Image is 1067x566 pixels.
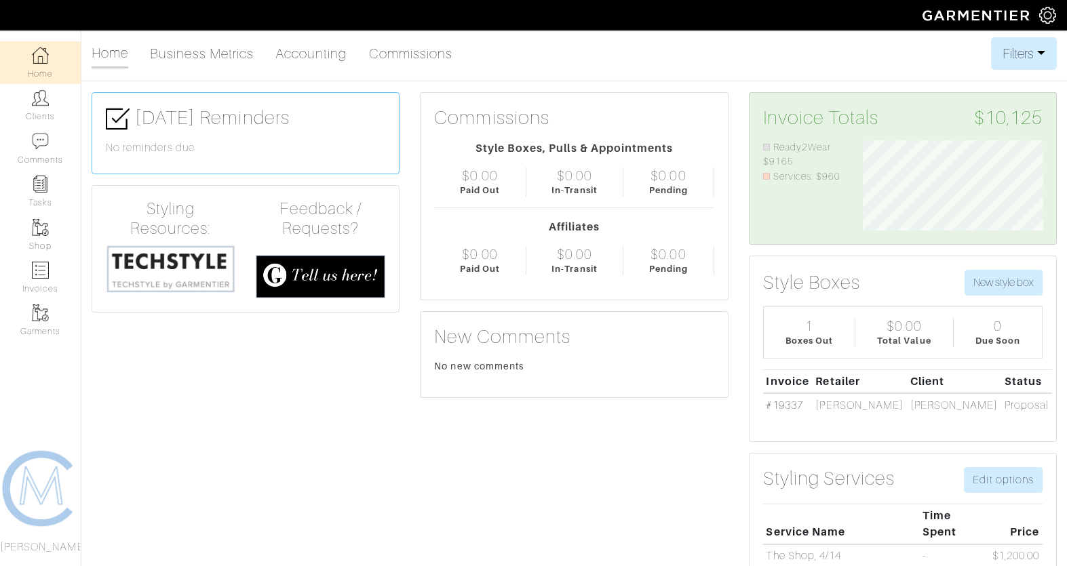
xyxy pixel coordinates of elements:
[1001,393,1052,417] td: Proposal
[974,106,1043,129] span: $10,125
[275,40,347,67] a: Accounting
[150,40,254,67] a: Business Metrics
[460,184,500,197] div: Paid Out
[106,107,130,131] img: check-box-icon-36a4915ff3ba2bd8f6e4f29bc755bb66becd62c870f447fc0dd1365fcfddab58.png
[649,262,688,275] div: Pending
[106,106,385,131] h3: [DATE] Reminders
[1001,369,1052,393] th: Status
[551,262,598,275] div: In-Transit
[813,369,907,393] th: Retailer
[965,270,1043,296] button: New style box
[1039,7,1056,24] img: gear-icon-white-bd11855cb880d31180b6d7d6211b90ccbf57a29d726f0c71d8c61bd08dd39cc2.png
[32,133,49,150] img: comment-icon-a0a6a9ef722e966f86d9cbdc48e553b5cf19dbc54f86b18d962a5391bc8f6eb6.png
[557,167,592,184] div: $0.00
[989,504,1043,544] th: Price
[763,140,842,169] li: Ready2Wear: $9165
[907,369,1001,393] th: Client
[32,89,49,106] img: clients-icon-6bae9207a08558b7cb47a8932f037763ab4055f8c8b6bfacd5dc20c3e0201464.png
[460,262,500,275] div: Paid Out
[32,176,49,193] img: reminder-icon-8004d30b9f0a5d33ae49ab947aed9ed385cf756f9e5892f1edd6e32f2345188e.png
[551,184,598,197] div: In-Transit
[763,169,842,184] li: Services: $960
[651,167,686,184] div: $0.00
[991,37,1057,70] button: Filters
[106,142,385,155] h6: No reminders due
[434,106,549,129] h3: Commissions
[763,369,813,393] th: Invoice
[975,334,1020,347] div: Due Soon
[919,504,989,544] th: Time Spent
[369,40,453,67] a: Commissions
[256,199,385,239] h4: Feedback / Requests?
[106,244,235,294] img: techstyle-93310999766a10050dc78ceb7f971a75838126fd19372ce40ba20cdf6a89b94b.png
[813,393,907,417] td: [PERSON_NAME]
[649,184,688,197] div: Pending
[763,271,861,294] h3: Style Boxes
[434,325,714,348] h3: New Comments
[557,246,592,262] div: $0.00
[763,467,895,490] h3: Styling Services
[785,334,833,347] div: Boxes Out
[887,318,922,334] div: $0.00
[32,219,49,236] img: garments-icon-b7da505a4dc4fd61783c78ac3ca0ef83fa9d6f193b1c9dc38574b1d14d53ca28.png
[92,39,128,68] a: Home
[651,246,686,262] div: $0.00
[877,334,931,347] div: Total Value
[32,262,49,279] img: orders-icon-0abe47150d42831381b5fb84f609e132dff9fe21cb692f30cb5eec754e2cba89.png
[964,467,1043,493] a: Edit options
[907,393,1001,417] td: [PERSON_NAME]
[766,399,802,411] a: #19337
[763,106,1043,129] h3: Invoice Totals
[763,504,920,544] th: Service Name
[434,219,714,235] div: Affiliates
[916,3,1039,27] img: garmentier-logo-header-white-b43fb05a5012e4ada735d5af1a66efaba907eab6374d6393d1fbf88cb4ef424d.png
[434,359,714,373] div: No new comments
[106,199,235,239] h4: Styling Resources:
[994,318,1002,334] div: 0
[256,255,385,298] img: feedback_requests-3821251ac2bd56c73c230f3229a5b25d6eb027adea667894f41107c140538ee0.png
[462,167,497,184] div: $0.00
[462,246,497,262] div: $0.00
[434,140,714,157] div: Style Boxes, Pulls & Appointments
[805,318,813,334] div: 1
[32,304,49,321] img: garments-icon-b7da505a4dc4fd61783c78ac3ca0ef83fa9d6f193b1c9dc38574b1d14d53ca28.png
[32,47,49,64] img: dashboard-icon-dbcd8f5a0b271acd01030246c82b418ddd0df26cd7fceb0bd07c9910d44c42f6.png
